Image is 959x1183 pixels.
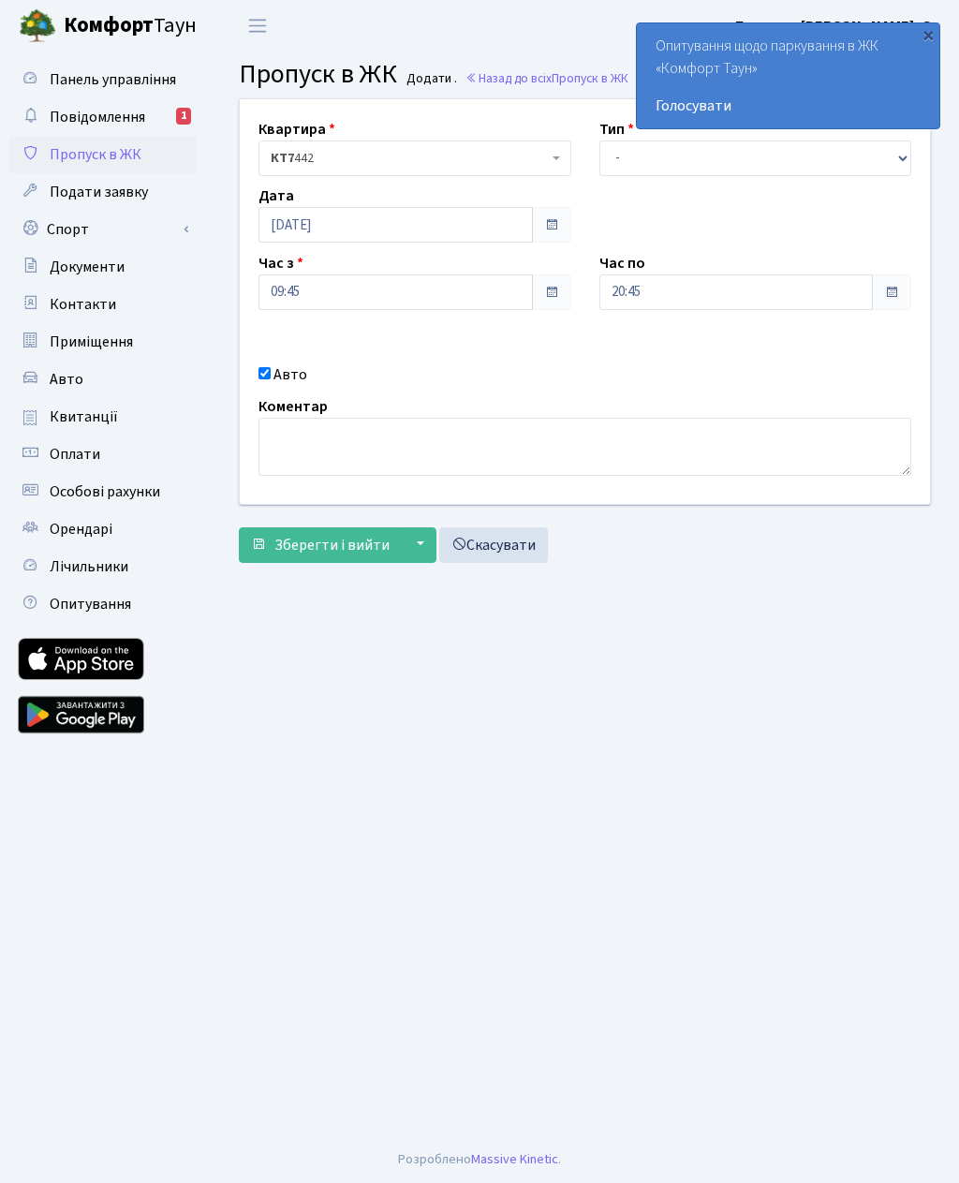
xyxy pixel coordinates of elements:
[50,144,141,165] span: Пропуск в ЖК
[9,136,197,173] a: Пропуск в ЖК
[9,211,197,248] a: Спорт
[403,71,457,87] small: Додати .
[637,23,939,128] div: Опитування щодо паркування в ЖК «Комфорт Таун»
[735,16,937,37] b: Блєдних [PERSON_NAME]. О.
[50,481,160,502] span: Особові рахунки
[50,257,125,277] span: Документи
[271,149,294,168] b: КТ7
[656,95,921,117] a: Голосувати
[9,436,197,473] a: Оплати
[258,252,303,274] label: Час з
[9,548,197,585] a: Лічильники
[439,527,548,563] a: Скасувати
[9,248,197,286] a: Документи
[234,10,281,41] button: Переключити навігацію
[9,473,197,510] a: Особові рахунки
[398,1149,561,1170] div: Розроблено .
[9,585,197,623] a: Опитування
[9,323,197,361] a: Приміщення
[258,185,294,207] label: Дата
[599,118,634,140] label: Тип
[50,594,131,614] span: Опитування
[274,535,390,555] span: Зберегти і вийти
[471,1149,558,1169] a: Massive Kinetic
[271,149,548,168] span: <b>КТ7</b>&nbsp;&nbsp;&nbsp;442
[50,69,176,90] span: Панель управління
[19,7,56,45] img: logo.png
[9,173,197,211] a: Подати заявку
[50,556,128,577] span: Лічильники
[64,10,154,40] b: Комфорт
[50,294,116,315] span: Контакти
[258,395,328,418] label: Коментар
[50,182,148,202] span: Подати заявку
[239,527,402,563] button: Зберегти і вийти
[552,69,628,87] span: Пропуск в ЖК
[9,286,197,323] a: Контакти
[50,444,100,465] span: Оплати
[9,361,197,398] a: Авто
[64,10,197,42] span: Таун
[919,25,937,44] div: ×
[258,140,571,176] span: <b>КТ7</b>&nbsp;&nbsp;&nbsp;442
[239,55,397,93] span: Пропуск в ЖК
[9,61,197,98] a: Панель управління
[50,407,118,427] span: Квитанції
[273,363,307,386] label: Авто
[9,398,197,436] a: Квитанції
[50,332,133,352] span: Приміщення
[465,69,628,87] a: Назад до всіхПропуск в ЖК
[50,519,112,540] span: Орендарі
[258,118,335,140] label: Квартира
[9,98,197,136] a: Повідомлення1
[50,107,145,127] span: Повідомлення
[9,510,197,548] a: Орендарі
[599,252,645,274] label: Час по
[735,15,937,37] a: Блєдних [PERSON_NAME]. О.
[176,108,191,125] div: 1
[50,369,83,390] span: Авто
